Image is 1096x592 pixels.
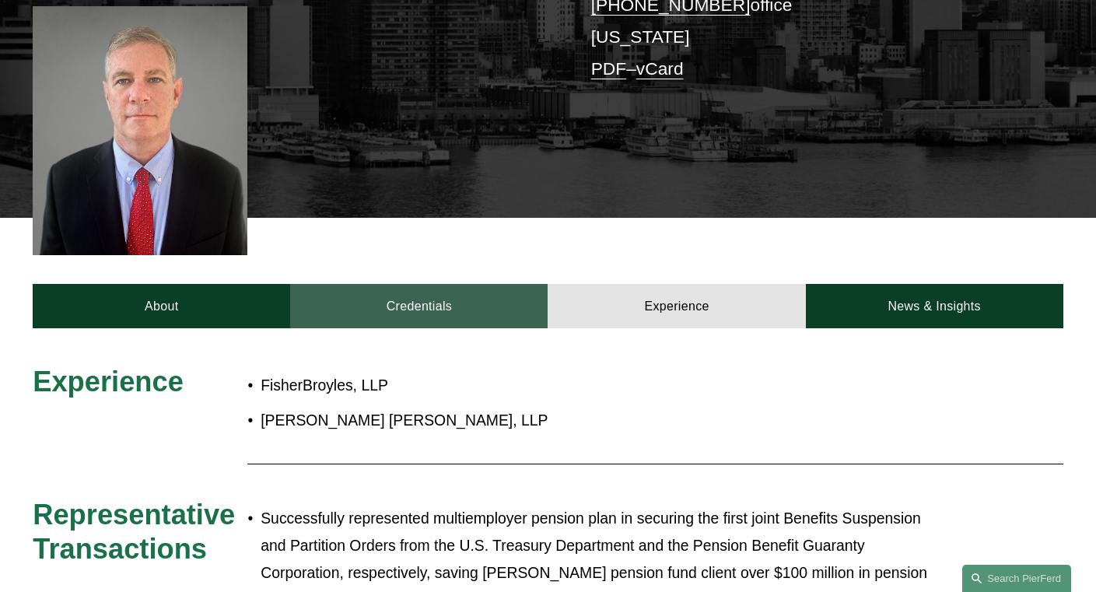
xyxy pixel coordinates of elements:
[636,58,684,79] a: vCard
[261,372,934,399] p: FisherBroyles, LLP
[33,366,184,398] span: Experience
[591,58,627,79] a: PDF
[806,284,1063,328] a: News & Insights
[33,499,243,566] span: Representative Transactions
[33,284,290,328] a: About
[548,284,805,328] a: Experience
[261,407,934,434] p: [PERSON_NAME] [PERSON_NAME], LLP
[290,284,548,328] a: Credentials
[962,565,1071,592] a: Search this site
